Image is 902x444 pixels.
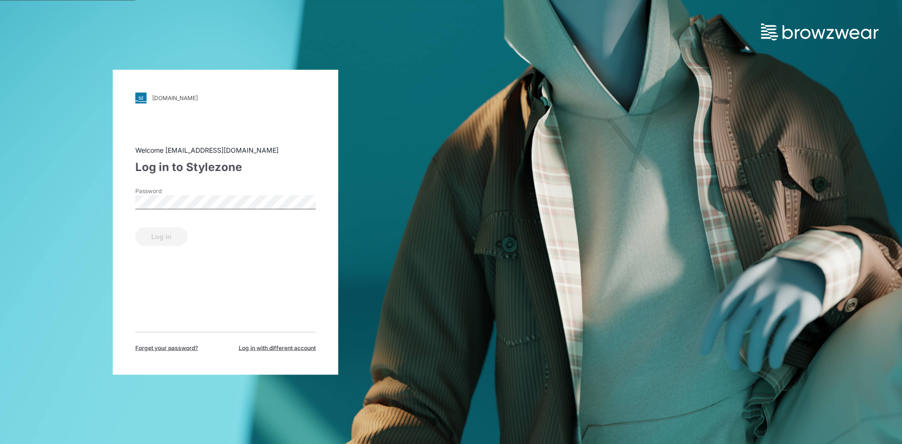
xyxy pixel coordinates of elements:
div: [DOMAIN_NAME] [152,94,198,101]
a: [DOMAIN_NAME] [135,92,316,103]
img: svg+xml;base64,PHN2ZyB3aWR0aD0iMjgiIGhlaWdodD0iMjgiIHZpZXdCb3g9IjAgMCAyOCAyOCIgZmlsbD0ibm9uZSIgeG... [135,92,147,103]
div: Log in to Stylezone [135,158,316,175]
img: browzwear-logo.73288ffb.svg [761,23,879,40]
span: Forget your password? [135,343,198,352]
label: Password [135,187,201,195]
span: Log in with different account [239,343,316,352]
div: Welcome [EMAIL_ADDRESS][DOMAIN_NAME] [135,145,316,155]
